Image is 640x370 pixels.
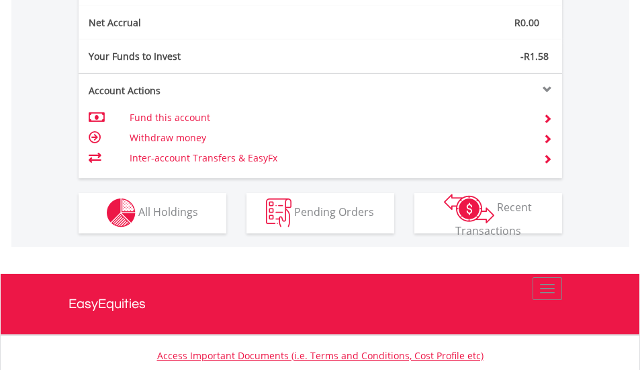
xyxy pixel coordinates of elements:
span: Pending Orders [294,205,374,219]
div: Account Actions [79,84,320,98]
span: All Holdings [138,205,198,219]
div: Net Accrual [79,16,361,30]
td: Withdraw money [130,128,527,148]
span: -R1.58 [520,50,549,63]
span: Recent Transactions [455,200,533,238]
img: transactions-zar-wht.png [444,194,494,223]
button: All Holdings [79,193,226,233]
a: EasyEquities [68,274,572,334]
span: R0.00 [514,16,539,29]
td: Fund this account [130,108,527,128]
button: Recent Transactions [414,193,562,233]
img: pending_instructions-wht.png [266,198,291,227]
div: Your Funds to Invest [79,50,320,63]
td: Inter-account Transfers & EasyFx [130,148,527,168]
button: Pending Orders [246,193,394,233]
a: Access Important Documents (i.e. Terms and Conditions, Cost Profile etc) [157,349,484,362]
img: holdings-wht.png [107,198,136,227]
